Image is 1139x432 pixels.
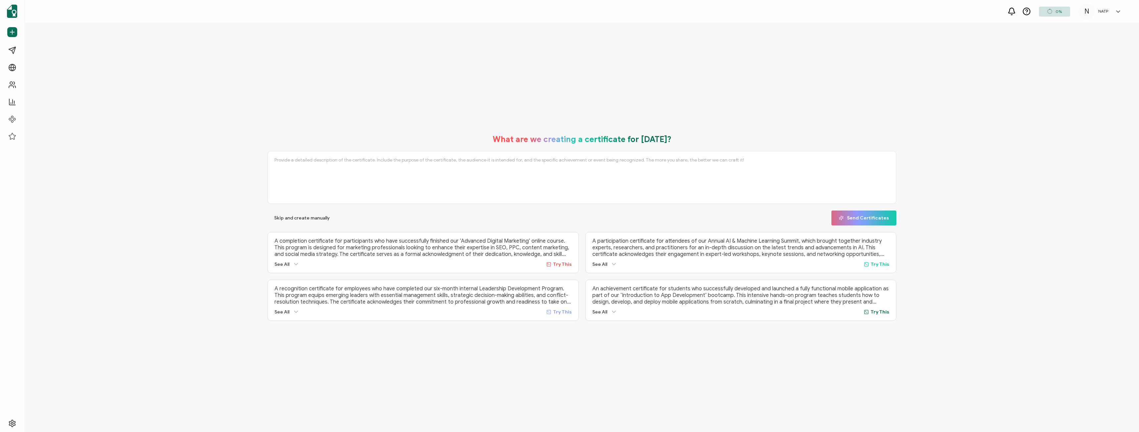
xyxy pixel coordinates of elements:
p: A participation certificate for attendees of our Annual AI & Machine Learning Summit, which broug... [592,238,890,258]
span: Skip and create manually [274,216,330,220]
p: An achievement certificate for students who successfully developed and launched a fully functiona... [592,285,890,305]
span: See All [592,309,607,315]
h5: NATP [1098,9,1108,14]
span: See All [274,262,289,267]
span: Send Certificates [839,216,889,220]
p: A recognition certificate for employees who have completed our six-month internal Leadership Deve... [274,285,572,305]
p: A completion certificate for participants who have successfully finished our ‘Advanced Digital Ma... [274,238,572,258]
span: See All [592,262,607,267]
h1: What are we creating a certificate for [DATE]? [493,134,671,144]
button: Skip and create manually [268,211,336,225]
span: Try This [870,309,889,315]
img: sertifier-logomark-colored.svg [7,5,17,18]
span: N [1084,7,1089,17]
span: Try This [553,309,572,315]
span: Try This [553,262,572,267]
button: Send Certificates [831,211,896,225]
span: 0% [1056,9,1062,14]
span: Try This [870,262,889,267]
span: See All [274,309,289,315]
